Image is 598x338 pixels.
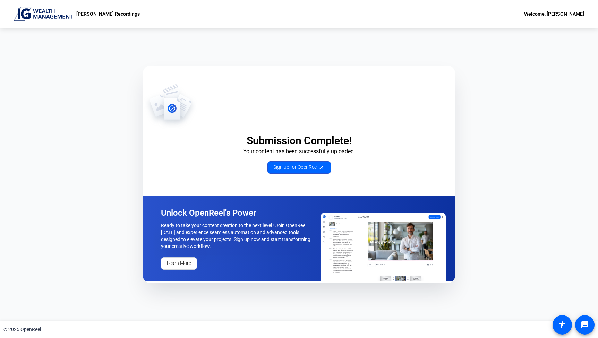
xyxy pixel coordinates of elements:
span: Learn More [167,260,191,267]
p: Your content has been successfully uploaded. [143,147,455,156]
div: © 2025 OpenReel [3,326,41,333]
p: Unlock OpenReel's Power [161,207,313,218]
span: Sign up for OpenReel [273,164,325,171]
a: Sign up for OpenReel [267,161,331,174]
p: [PERSON_NAME] Recordings [76,10,140,18]
p: Ready to take your content creation to the next level? Join OpenReel [DATE] and experience seamle... [161,222,313,250]
a: Learn More [161,257,197,270]
mat-icon: message [581,321,589,329]
p: Submission Complete! [143,134,455,147]
img: OpenReel logo [14,7,73,21]
mat-icon: accessibility [558,321,566,329]
img: OpenReel [321,213,446,281]
div: Welcome, [PERSON_NAME] [524,10,584,18]
img: OpenReel [143,84,198,129]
